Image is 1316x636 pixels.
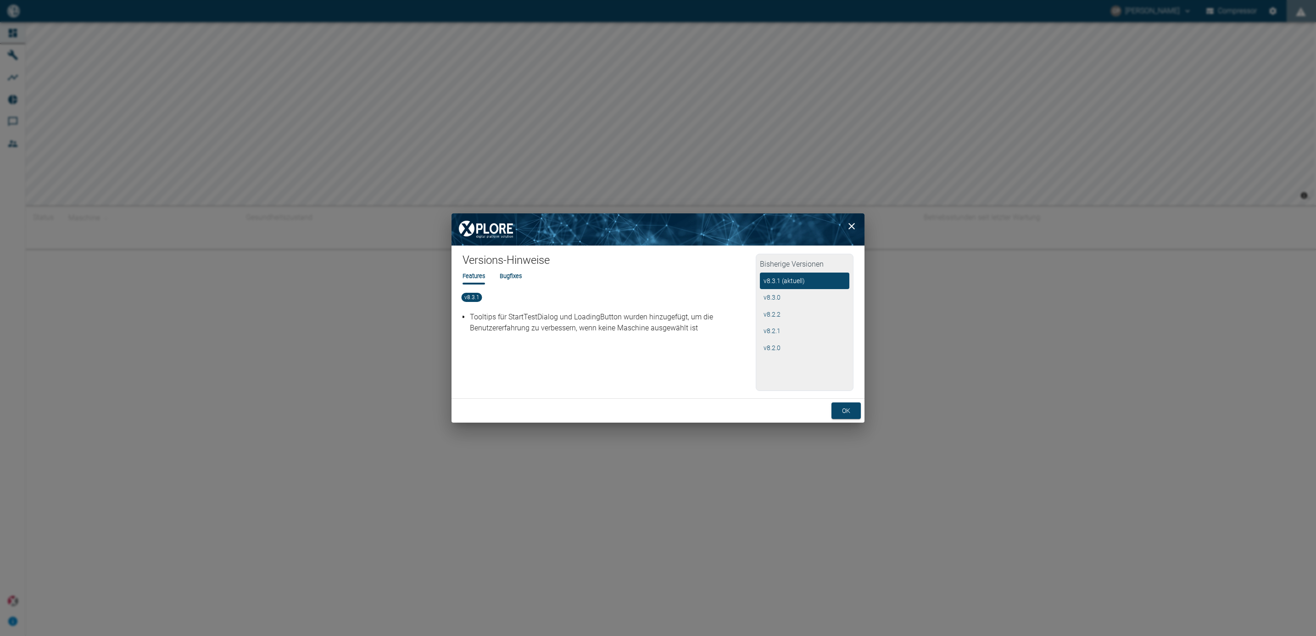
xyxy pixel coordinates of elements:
button: v8.2.0 [760,340,849,357]
button: ok [831,402,861,419]
button: v8.3.1 (aktuell) [760,273,849,290]
span: v8.3.1 [462,293,482,302]
button: v8.3.0 [760,289,849,306]
h2: Bisherige Versionen [760,258,849,273]
button: close [842,217,861,235]
p: Tooltips für StartTestDialog und LoadingButton wurden hinzugefügt, um die Benutzererfahrung zu ve... [470,312,753,334]
button: v8.2.1 [760,323,849,340]
h1: Versions-Hinweise [463,253,756,272]
img: background image [452,213,864,245]
li: Bugfixes [500,272,522,280]
li: Features [463,272,485,280]
img: XPLORE Logo [452,213,520,245]
button: v8.2.2 [760,306,849,323]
